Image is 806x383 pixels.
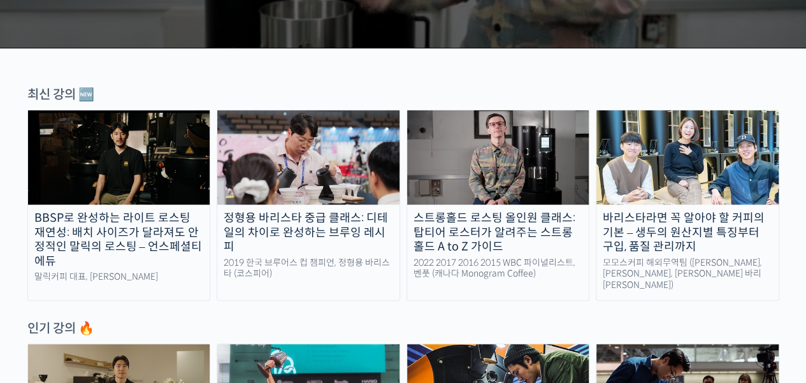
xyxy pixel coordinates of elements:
[407,257,589,280] div: 2022 2017 2016 2015 WBC 파이널리스트, 벤풋 (캐나다 Monogram Coffee)
[217,211,399,254] div: 정형용 바리스타 중급 클래스: 디테일의 차이로 완성하는 브루잉 레시피
[4,277,84,309] a: 홈
[27,320,779,337] div: 인기 강의 🔥
[407,211,589,254] div: 스트롱홀드 로스팅 올인원 클래스: 탑티어 로스터가 알려주는 스트롱홀드 A to Z 가이드
[217,257,399,280] div: 2019 한국 브루어스 컵 챔피언, 정형용 바리스타 (코스피어)
[84,277,164,309] a: 대화
[596,257,779,291] div: 모모스커피 해외무역팀 ([PERSON_NAME], [PERSON_NAME], [PERSON_NAME] 바리[PERSON_NAME])
[28,110,210,205] img: malic-roasting-class_course-thumbnail.jpg
[117,297,132,307] span: 대화
[217,110,399,205] img: advanced-brewing_course-thumbnail.jpeg
[28,211,210,268] div: BBSP로 완성하는 라이트 로스팅 재연성: 배치 사이즈가 달라져도 안정적인 말릭의 로스팅 – 언스페셜티 에듀
[407,110,589,205] img: stronghold-roasting_course-thumbnail.jpg
[197,296,212,307] span: 설정
[596,110,779,301] a: 바리스타라면 꼭 알아야 할 커피의 기본 – 생두의 원산지별 특징부터 구입, 품질 관리까지 모모스커피 해외무역팀 ([PERSON_NAME], [PERSON_NAME], [PER...
[217,110,400,301] a: 정형용 바리스타 중급 클래스: 디테일의 차이로 완성하는 브루잉 레시피 2019 한국 브루어스 컵 챔피언, 정형용 바리스타 (코스피어)
[40,296,48,307] span: 홈
[596,110,779,205] img: momos_course-thumbnail.jpg
[164,277,245,309] a: 설정
[596,211,779,254] div: 바리스타라면 꼭 알아야 할 커피의 기본 – 생두의 원산지별 특징부터 구입, 품질 관리까지
[407,110,590,301] a: 스트롱홀드 로스팅 올인원 클래스: 탑티어 로스터가 알려주는 스트롱홀드 A to Z 가이드 2022 2017 2016 2015 WBC 파이널리스트, 벤풋 (캐나다 Monogra...
[27,86,779,103] div: 최신 강의 🆕
[28,271,210,283] div: 말릭커피 대표, [PERSON_NAME]
[27,110,211,301] a: BBSP로 완성하는 라이트 로스팅 재연성: 배치 사이즈가 달라져도 안정적인 말릭의 로스팅 – 언스페셜티 에듀 말릭커피 대표, [PERSON_NAME]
